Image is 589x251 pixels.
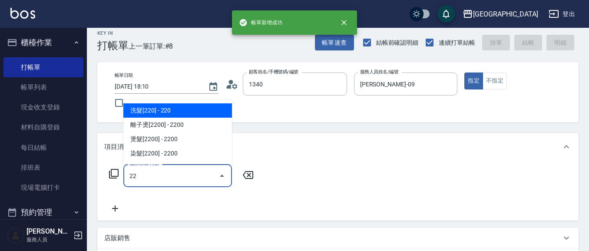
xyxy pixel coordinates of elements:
button: 帳單速查 [315,35,354,51]
label: 帳單日期 [115,72,133,79]
button: 指定 [464,73,483,89]
a: 打帳單 [3,57,83,77]
button: Close [215,169,229,183]
button: [GEOGRAPHIC_DATA] [459,5,542,23]
button: 櫃檯作業 [3,31,83,54]
a: 材料自購登錄 [3,117,83,137]
input: YYYY/MM/DD hh:mm [115,79,199,94]
a: 排班表 [3,158,83,178]
p: 服務人員 [26,236,71,244]
span: 帳單新增成功 [239,18,282,27]
label: 顧客姓名/手機號碼/編號 [249,69,298,75]
img: Person [7,227,24,244]
button: 預約管理 [3,201,83,224]
button: 不指定 [483,73,507,89]
p: 店販銷售 [104,234,130,243]
h5: [PERSON_NAME] [26,227,71,236]
div: [GEOGRAPHIC_DATA] [473,9,538,20]
span: 離子燙[2200] - 2200 [123,118,232,132]
img: Logo [10,8,35,19]
span: 結帳前確認明細 [376,38,419,47]
a: 現場電腦打卡 [3,178,83,198]
span: 洗髮[220] - 220 [123,103,232,118]
span: 燙髮[2200] - 2200 [123,132,232,146]
button: Choose date, selected date is 2025-10-12 [203,76,224,97]
span: 染髮[2200] - 2200 [123,146,232,161]
a: 現金收支登錄 [3,97,83,117]
div: 項目消費 [97,133,579,161]
button: 登出 [545,6,579,22]
label: 服務人員姓名/編號 [360,69,398,75]
p: 項目消費 [104,142,130,152]
button: save [437,5,455,23]
span: 連續打單結帳 [439,38,475,47]
span: 鎖定日期 [128,99,152,108]
button: close [334,13,354,32]
h2: Key In [97,30,129,36]
span: 上一筆訂單:#8 [129,41,173,52]
div: 店販銷售 [97,228,579,248]
a: 每日結帳 [3,138,83,158]
h3: 打帳單 [97,40,129,52]
a: 帳單列表 [3,77,83,97]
